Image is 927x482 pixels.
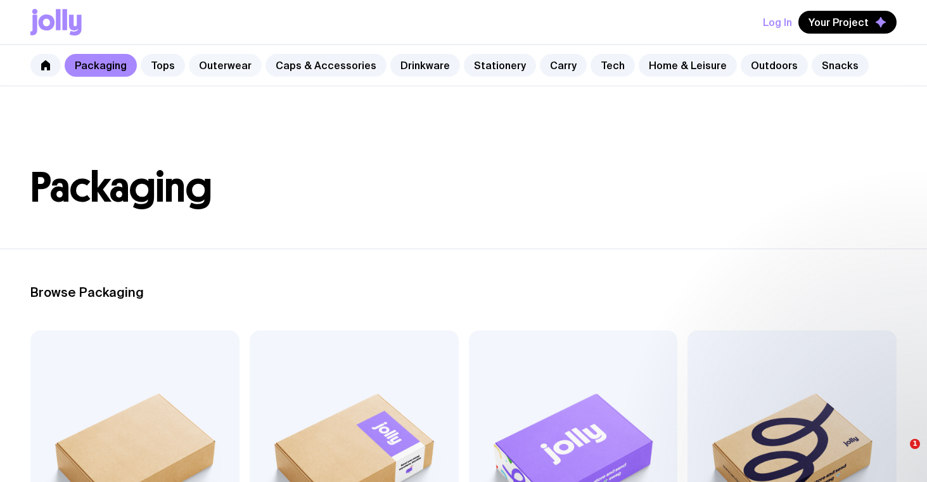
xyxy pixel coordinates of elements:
[763,11,792,34] button: Log In
[812,54,869,77] a: Snacks
[591,54,635,77] a: Tech
[884,439,914,469] iframe: Intercom live chat
[30,285,897,300] h2: Browse Packaging
[464,54,536,77] a: Stationery
[639,54,737,77] a: Home & Leisure
[265,54,387,77] a: Caps & Accessories
[30,167,897,208] h1: Packaging
[65,54,137,77] a: Packaging
[141,54,185,77] a: Tops
[540,54,587,77] a: Carry
[741,54,808,77] a: Outdoors
[390,54,460,77] a: Drinkware
[674,283,927,435] iframe: Intercom notifications message
[798,11,897,34] button: Your Project
[910,439,920,449] span: 1
[189,54,262,77] a: Outerwear
[809,16,869,29] span: Your Project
